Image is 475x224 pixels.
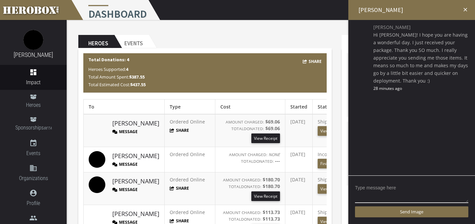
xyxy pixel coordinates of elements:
[126,66,128,72] b: 4
[251,133,280,143] a: View Receipt
[112,210,159,218] a: [PERSON_NAME]
[263,176,280,183] b: $180.70
[462,7,468,13] i: close
[318,184,346,194] button: View 6 Items
[170,176,205,183] span: Ordered Online
[170,185,189,191] button: Share
[373,31,470,85] span: Hi [PERSON_NAME]! I hope you are having a wonderful day. I just received your package. Thank you ...
[263,216,280,222] b: $113.73
[112,152,159,160] a: [PERSON_NAME]
[229,184,261,189] small: TOTAL DONATED:
[44,126,52,130] small: BETA
[263,209,280,215] b: $113.73
[223,210,261,215] small: AMOUNT CHARGED:
[318,126,346,136] button: View 4 Items
[223,177,261,182] small: AMOUNT CHARGED:
[269,152,280,157] small: NONE
[275,158,280,164] b: ---
[226,119,264,124] small: AMOUNT CHARGED:
[355,23,368,37] img: image
[84,100,165,114] th: To
[285,147,313,172] td: [DATE]
[285,172,313,205] td: [DATE]
[229,152,267,157] small: AMOUNT CHARGED:
[265,118,280,125] b: $69.06
[114,35,149,48] h2: Events
[170,218,189,224] button: Share
[285,114,313,147] td: [DATE]
[313,100,378,114] th: Status
[129,74,145,80] b: $387.55
[88,82,146,88] span: Total Estimated Cost:
[241,158,274,164] small: TOTAL DONATED:
[318,159,334,168] button: Finish
[14,51,53,58] a: [PERSON_NAME]
[231,126,264,131] small: TOTAL DONATED:
[83,53,327,93] div: Total Donations: 4
[88,66,128,72] span: Heroes Supported:
[112,161,138,167] button: Message
[112,119,159,128] a: [PERSON_NAME]
[263,183,280,189] b: $180.70
[373,85,470,92] span: 28 minutes ago
[285,100,313,114] th: Started
[130,82,146,88] b: $437.55
[89,118,105,135] img: image
[373,23,470,31] span: [PERSON_NAME]
[165,100,215,114] th: Type
[251,191,280,201] a: View Receipt
[29,68,37,76] i: dashboard
[89,176,105,193] img: image
[215,100,285,114] th: Cost
[229,216,261,222] small: TOTAL DONATED:
[170,151,205,157] span: Ordered Online
[265,125,280,131] b: $69.06
[23,30,43,50] img: image
[318,209,353,224] span: Shipped [DATE]
[318,151,343,166] span: Incomplete
[170,118,205,125] span: Ordered Online
[112,177,159,186] a: [PERSON_NAME]
[318,176,353,191] span: Shipped [DATE]
[89,151,105,168] img: image
[88,57,129,63] b: Total Donations: 4
[400,209,423,215] span: Send Image
[78,35,114,48] h2: Heroes
[88,74,145,80] span: Total Amount Spent:
[342,35,414,48] h2: Latest Notifications
[170,127,189,133] button: Share
[112,129,138,134] button: Message
[170,209,205,215] span: Ordered Online
[303,58,322,65] button: Share
[318,118,353,133] span: Shipped [DATE]
[112,187,138,192] button: Message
